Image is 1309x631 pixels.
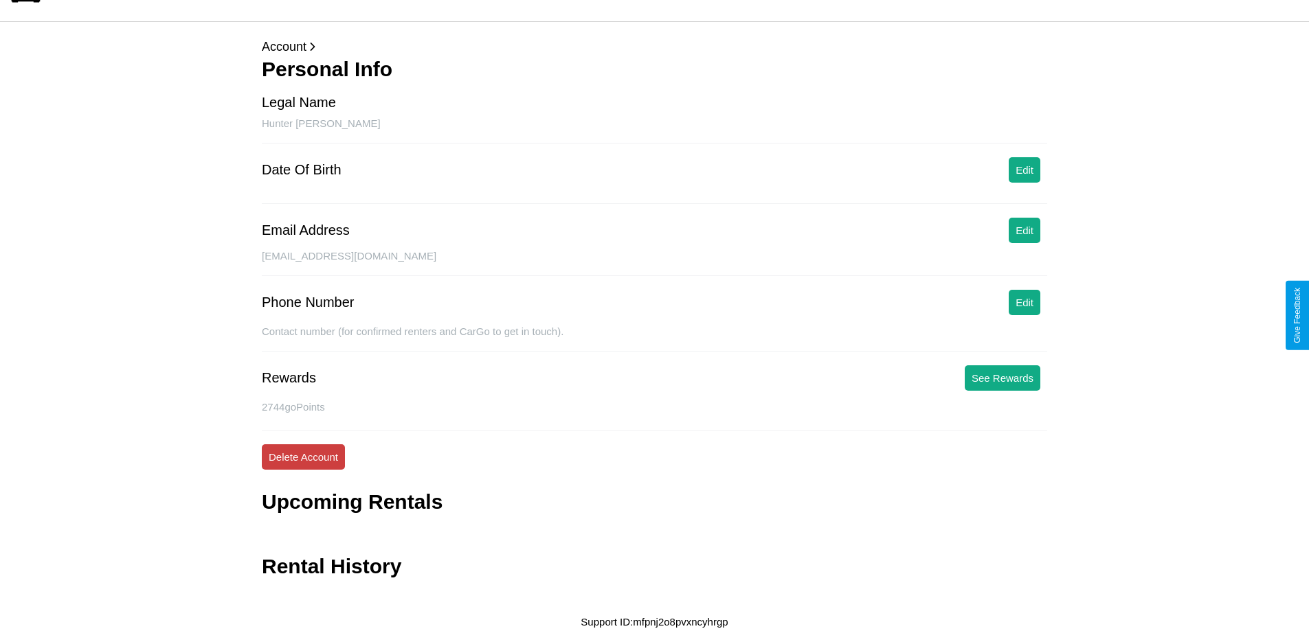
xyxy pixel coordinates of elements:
h3: Upcoming Rentals [262,490,443,514]
div: Date Of Birth [262,162,342,178]
button: Edit [1009,157,1040,183]
button: Edit [1009,218,1040,243]
button: See Rewards [965,365,1040,391]
div: Hunter [PERSON_NAME] [262,117,1047,144]
div: Email Address [262,222,350,238]
p: 2744 goPoints [262,398,1047,416]
div: Give Feedback [1293,288,1302,343]
div: Rewards [262,370,316,386]
div: Phone Number [262,295,355,310]
p: Account [262,36,1047,58]
div: Legal Name [262,95,336,111]
h3: Rental History [262,555,401,578]
h3: Personal Info [262,58,1047,81]
button: Edit [1009,290,1040,315]
p: Support ID: mfpnj2o8pvxncyhrgp [581,612,728,631]
button: Delete Account [262,444,345,470]
div: [EMAIL_ADDRESS][DOMAIN_NAME] [262,250,1047,276]
div: Contact number (for confirmed renters and CarGo to get in touch). [262,325,1047,352]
